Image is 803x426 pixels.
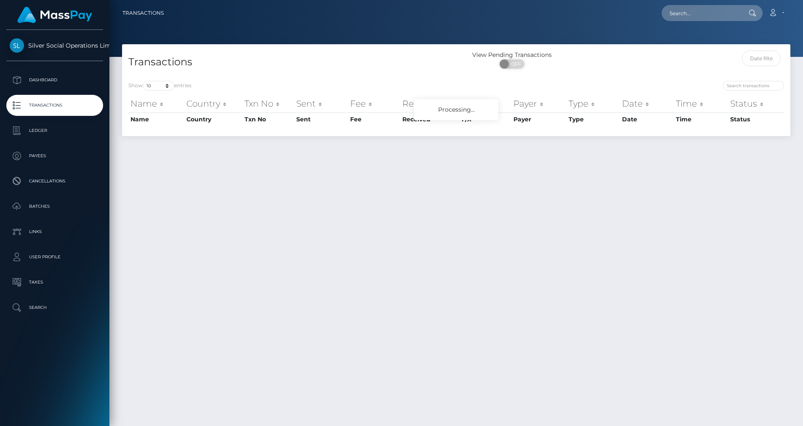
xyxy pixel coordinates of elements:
img: Silver Social Operations Limited [10,38,24,53]
th: Received [400,95,460,112]
input: Date filter [742,51,781,66]
a: Links [6,221,103,242]
p: Ledger [10,124,100,137]
select: Showentries [143,81,174,91]
th: Txn No [242,113,295,126]
a: Transactions [122,4,164,22]
span: Silver Social Operations Limited [6,42,103,49]
h4: Transactions [128,55,450,70]
label: Show entries [128,81,191,91]
th: F/X [460,95,511,112]
div: View Pending Transactions [456,51,568,59]
p: User Profile [10,251,100,263]
th: Time [674,95,728,112]
p: Dashboard [10,74,100,86]
th: Name [128,95,184,112]
th: Fee [348,95,400,112]
span: OFF [504,59,525,69]
th: Date [620,113,674,126]
input: Search... [662,5,741,21]
th: Fee [348,113,400,126]
th: Country [184,95,242,112]
a: Taxes [6,272,103,293]
a: Payees [6,145,103,166]
th: Name [128,113,184,126]
p: Cancellations [10,175,100,188]
th: Sent [294,95,348,112]
a: Search [6,297,103,318]
p: Batches [10,200,100,213]
a: Ledger [6,120,103,141]
a: Dashboard [6,70,103,91]
a: Batches [6,196,103,217]
div: Processing... [414,99,498,120]
a: User Profile [6,246,103,268]
a: Cancellations [6,171,103,192]
th: Sent [294,113,348,126]
p: Payees [10,150,100,162]
th: Date [620,95,674,112]
th: Country [184,113,242,126]
th: Received [400,113,460,126]
th: Payer [511,95,566,112]
th: Status [728,95,784,112]
th: Payer [511,113,566,126]
th: Time [674,113,728,126]
p: Links [10,225,100,238]
th: Status [728,113,784,126]
p: Taxes [10,276,100,289]
p: Transactions [10,99,100,112]
th: Txn No [242,95,295,112]
img: MassPay Logo [17,7,92,23]
input: Search transactions [723,81,784,91]
th: Type [566,95,620,112]
a: Transactions [6,95,103,116]
p: Search [10,301,100,314]
th: Type [566,113,620,126]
